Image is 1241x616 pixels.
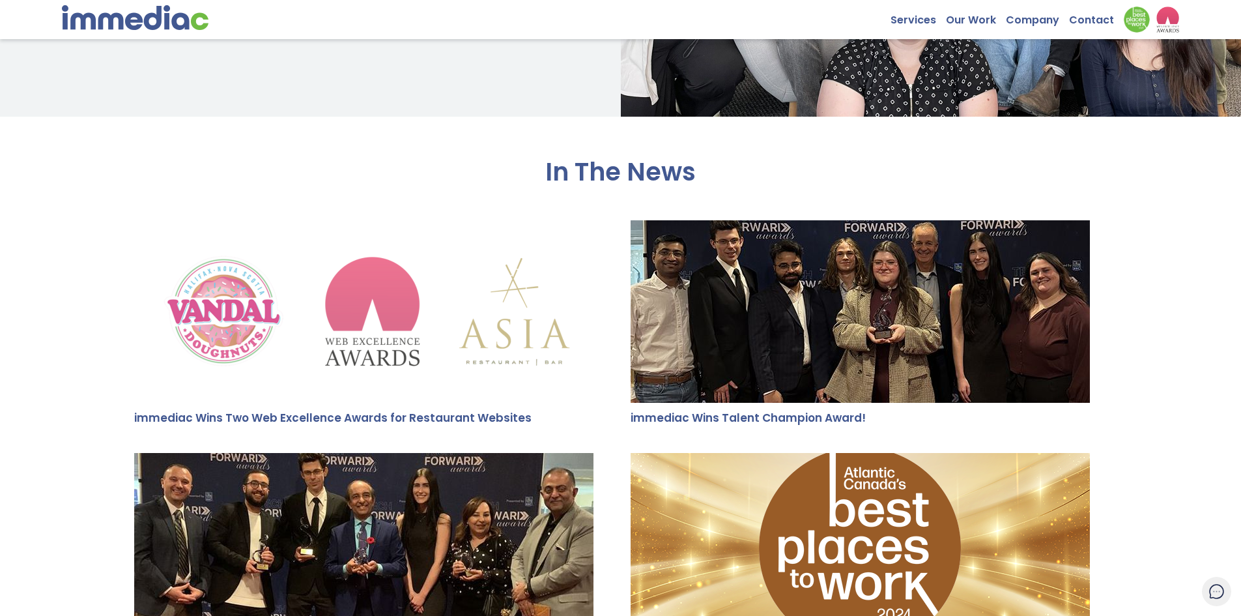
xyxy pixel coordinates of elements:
a: Services [891,7,946,27]
img: immediac [62,5,208,30]
img: Down [1124,7,1150,33]
a: Our Work [946,7,1006,27]
a: immediac Wins Talent Champion Award! [631,410,866,426]
a: Contact [1069,7,1124,27]
a: Company [1006,7,1069,27]
h2: In The News [539,156,702,188]
a: immediac Wins Two Web Excellence Awards for Restaurant Websites [134,410,532,426]
img: immediac Wins Talent Champion Award! [631,220,1090,403]
img: immediac Wins Two Web Excellence Awards for Restaurant Websites [134,220,593,403]
img: logo2_wea_nobg.webp [1156,7,1179,33]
